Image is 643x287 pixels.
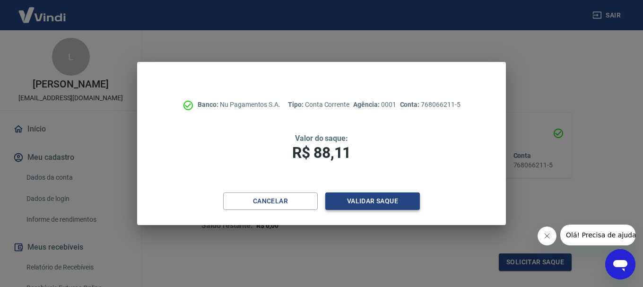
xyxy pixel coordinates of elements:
p: 0001 [353,100,396,110]
span: Olá! Precisa de ajuda? [6,7,79,14]
p: 768066211-5 [400,100,461,110]
button: Cancelar [223,192,318,210]
span: Tipo: [288,101,305,108]
span: Conta: [400,101,421,108]
p: Nu Pagamentos S.A. [198,100,280,110]
span: Valor do saque: [295,134,348,143]
iframe: Mensagem da empresa [560,225,635,245]
button: Validar saque [325,192,420,210]
span: Banco: [198,101,220,108]
span: R$ 88,11 [292,144,351,162]
p: Conta Corrente [288,100,349,110]
span: Agência: [353,101,381,108]
iframe: Botão para abrir a janela de mensagens [605,249,635,279]
iframe: Fechar mensagem [538,226,556,245]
